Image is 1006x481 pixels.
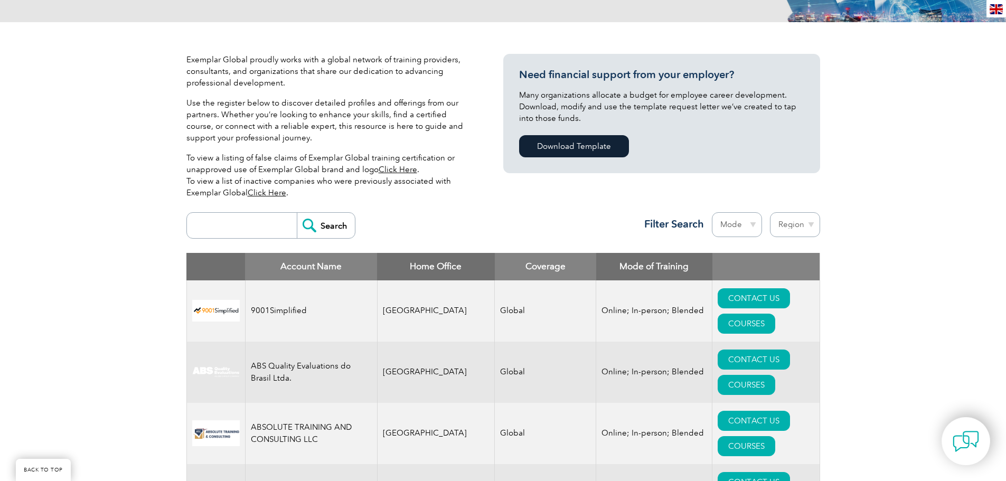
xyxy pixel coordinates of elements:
[245,280,377,342] td: 9001Simplified
[377,403,495,464] td: [GEOGRAPHIC_DATA]
[495,403,596,464] td: Global
[377,253,495,280] th: Home Office: activate to sort column ascending
[245,342,377,403] td: ABS Quality Evaluations do Brasil Ltda.
[519,89,804,124] p: Many organizations allocate a budget for employee career development. Download, modify and use th...
[718,436,775,456] a: COURSES
[638,218,704,231] h3: Filter Search
[297,213,355,238] input: Search
[596,253,712,280] th: Mode of Training: activate to sort column ascending
[596,280,712,342] td: Online; In-person; Blended
[186,97,472,144] p: Use the register below to discover detailed profiles and offerings from our partners. Whether you...
[596,403,712,464] td: Online; In-person; Blended
[248,188,286,197] a: Click Here
[186,152,472,199] p: To view a listing of false claims of Exemplar Global training certification or unapproved use of ...
[186,54,472,89] p: Exemplar Global proudly works with a global network of training providers, consultants, and organ...
[990,4,1003,14] img: en
[519,68,804,81] h3: Need financial support from your employer?
[596,342,712,403] td: Online; In-person; Blended
[718,288,790,308] a: CONTACT US
[718,375,775,395] a: COURSES
[379,165,417,174] a: Click Here
[495,280,596,342] td: Global
[245,253,377,280] th: Account Name: activate to sort column descending
[192,300,240,322] img: 37c9c059-616f-eb11-a812-002248153038-logo.png
[16,459,71,481] a: BACK TO TOP
[718,314,775,334] a: COURSES
[192,366,240,378] img: c92924ac-d9bc-ea11-a814-000d3a79823d-logo.jpg
[495,342,596,403] td: Global
[377,280,495,342] td: [GEOGRAPHIC_DATA]
[245,403,377,464] td: ABSOLUTE TRAINING AND CONSULTING LLC
[712,253,820,280] th: : activate to sort column ascending
[377,342,495,403] td: [GEOGRAPHIC_DATA]
[192,420,240,446] img: 16e092f6-eadd-ed11-a7c6-00224814fd52-logo.png
[519,135,629,157] a: Download Template
[495,253,596,280] th: Coverage: activate to sort column ascending
[718,411,790,431] a: CONTACT US
[953,428,979,455] img: contact-chat.png
[718,350,790,370] a: CONTACT US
